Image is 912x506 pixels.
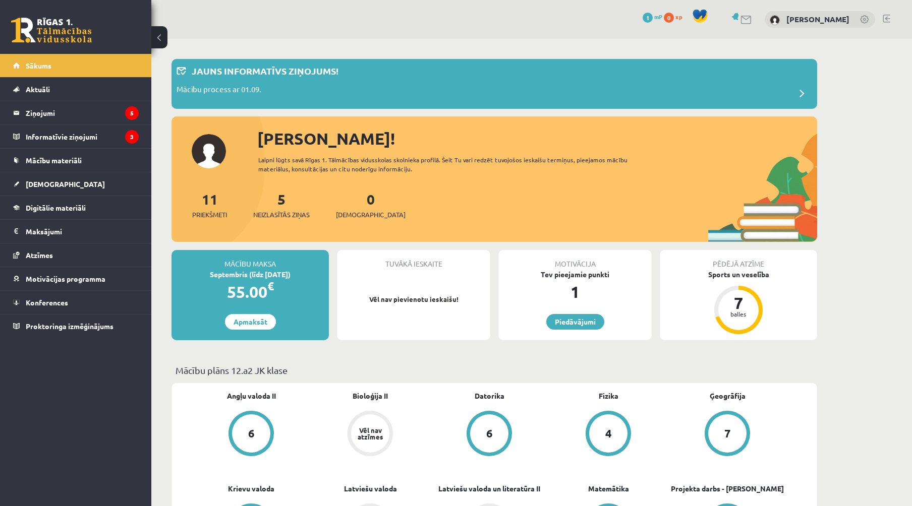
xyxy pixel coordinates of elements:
a: Fizika [599,391,618,401]
div: 6 [248,428,255,439]
span: Priekšmeti [192,210,227,220]
a: Projekta darbs - [PERSON_NAME] [671,483,784,494]
a: Latviešu valoda un literatūra II [438,483,540,494]
div: 55.00 [172,280,329,304]
div: 6 [486,428,493,439]
a: Bioloģija II [353,391,388,401]
a: Atzīmes [13,243,139,267]
a: [PERSON_NAME] [786,14,849,24]
p: Jauns informatīvs ziņojums! [192,64,338,78]
div: Laipni lūgts savā Rīgas 1. Tālmācības vidusskolas skolnieka profilā. Šeit Tu vari redzēt tuvojošo... [258,155,646,173]
span: € [267,279,274,293]
a: 11Priekšmeti [192,190,227,220]
span: Proktoringa izmēģinājums [26,322,113,331]
span: Sākums [26,61,51,70]
div: Tuvākā ieskaite [337,250,490,269]
a: Piedāvājumi [546,314,604,330]
a: Digitālie materiāli [13,196,139,219]
a: Krievu valoda [228,483,274,494]
div: [PERSON_NAME]! [257,126,817,151]
span: Motivācijas programma [26,274,105,283]
a: Maksājumi [13,220,139,243]
div: 7 [724,428,731,439]
a: Sports un veselība 7 balles [660,269,817,336]
span: Digitālie materiāli [26,203,86,212]
a: 4 [549,411,668,458]
a: Ģeogrāfija [710,391,746,401]
a: 6 [430,411,549,458]
div: Pēdējā atzīme [660,250,817,269]
div: 1 [498,280,652,304]
span: Mācību materiāli [26,156,82,165]
span: Neizlasītās ziņas [253,210,310,220]
div: 4 [605,428,612,439]
div: Septembris (līdz [DATE]) [172,269,329,280]
span: [DEMOGRAPHIC_DATA] [336,210,406,220]
p: Vēl nav pievienotu ieskaišu! [342,294,485,304]
div: 7 [723,295,754,311]
span: Aktuāli [26,85,50,94]
a: Konferences [13,291,139,314]
div: Motivācija [498,250,652,269]
i: 5 [125,106,139,120]
legend: Ziņojumi [26,101,139,124]
a: Aktuāli [13,78,139,101]
a: 0[DEMOGRAPHIC_DATA] [336,190,406,220]
a: Proktoringa izmēģinājums [13,314,139,338]
a: Rīgas 1. Tālmācības vidusskola [11,18,92,43]
a: Vēl nav atzīmes [311,411,430,458]
a: Angļu valoda II [227,391,276,401]
a: Motivācijas programma [13,267,139,290]
a: 0 xp [664,13,687,21]
a: Mācību materiāli [13,149,139,172]
a: Informatīvie ziņojumi3 [13,125,139,148]
span: Konferences [26,298,68,307]
span: mP [654,13,662,21]
a: 5Neizlasītās ziņas [253,190,310,220]
legend: Informatīvie ziņojumi [26,125,139,148]
a: Jauns informatīvs ziņojums! Mācību process ar 01.09. [177,64,812,104]
span: Atzīmes [26,250,53,260]
a: Apmaksāt [225,314,276,330]
span: [DEMOGRAPHIC_DATA] [26,179,105,188]
div: Tev pieejamie punkti [498,269,652,280]
div: Mācību maksa [172,250,329,269]
span: xp [675,13,682,21]
div: balles [723,311,754,317]
a: Ziņojumi5 [13,101,139,124]
p: Mācību plāns 12.a2 JK klase [176,363,813,377]
i: 3 [125,130,139,144]
div: Vēl nav atzīmes [356,427,384,440]
span: 1 [643,13,653,23]
a: Sākums [13,54,139,77]
p: Mācību process ar 01.09. [177,84,261,98]
div: Sports un veselība [660,269,817,280]
a: Datorika [475,391,504,401]
legend: Maksājumi [26,220,139,243]
img: Eduards Maksimovs [770,15,780,25]
a: 1 mP [643,13,662,21]
a: Latviešu valoda [344,483,397,494]
a: 6 [192,411,311,458]
span: 0 [664,13,674,23]
a: [DEMOGRAPHIC_DATA] [13,172,139,196]
a: 7 [668,411,787,458]
a: Matemātika [588,483,629,494]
